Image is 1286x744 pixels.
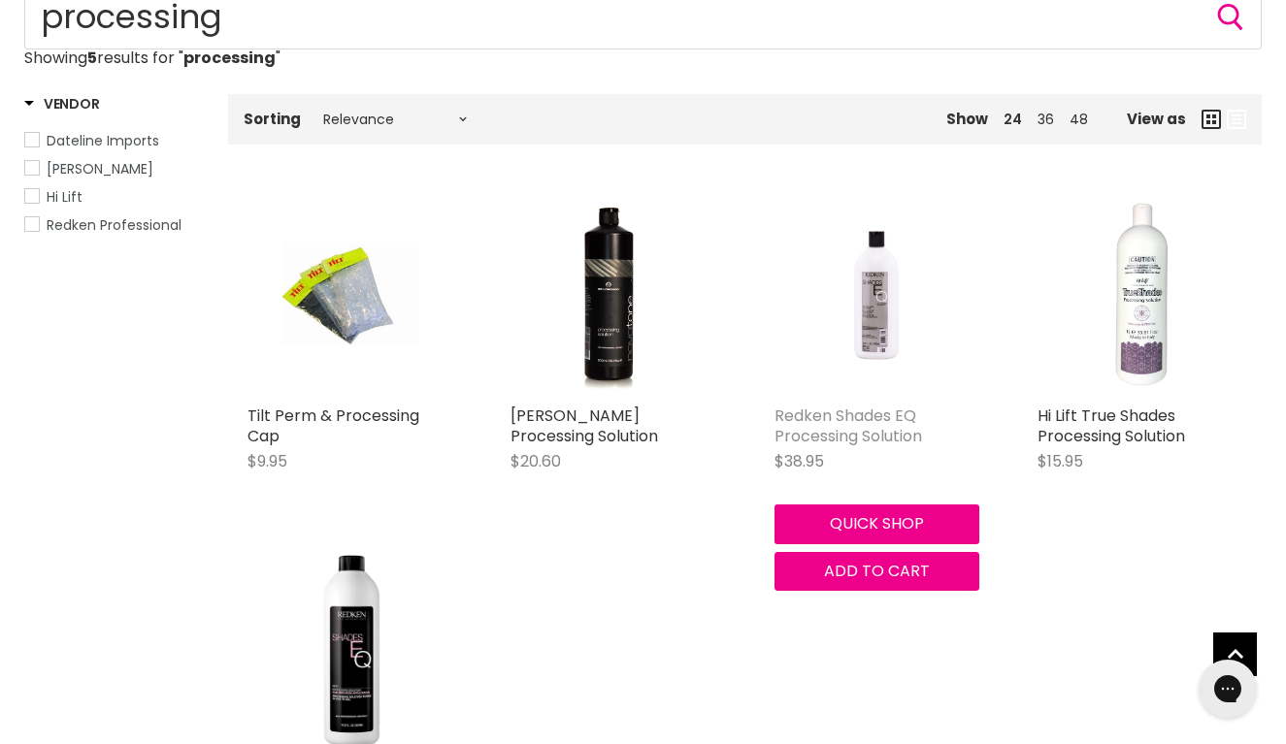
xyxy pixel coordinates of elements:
label: Sorting [244,111,301,127]
a: 24 [1004,110,1022,129]
button: Add to cart [775,552,979,591]
span: Hi Lift [47,187,82,207]
img: De Lorenzo Novatone Processing Solution [544,191,682,396]
strong: 5 [87,47,97,69]
span: Redken Professional [47,215,181,235]
a: Redken Shades EQ Processing Solution [775,191,979,396]
a: Tilt Perm & Processing Cap [247,404,419,447]
a: Hi Lift [24,186,204,208]
span: Add to cart [824,560,930,582]
a: De Lorenzo [24,158,204,179]
a: 36 [1038,110,1054,129]
button: Search [1215,2,1246,33]
span: $9.95 [247,450,287,472]
span: [PERSON_NAME] [47,159,153,178]
span: View as [1127,111,1186,127]
strong: processing [183,47,276,69]
a: Dateline Imports [24,130,204,151]
img: Tilt Perm & Processing Cap [281,191,418,396]
span: $15.95 [1038,450,1083,472]
a: Redken Shades EQ Processing Solution [775,404,922,447]
iframe: Gorgias live chat messenger [1189,653,1267,725]
span: Dateline Imports [47,131,159,150]
a: Hi Lift True Shades Processing Solution [1038,191,1242,396]
span: $38.95 [775,450,824,472]
a: Redken Professional [24,214,204,236]
span: $20.60 [511,450,561,472]
a: Tilt Perm & Processing Cap [247,191,452,396]
a: Hi Lift True Shades Processing Solution [1038,404,1185,447]
a: [PERSON_NAME] Processing Solution [511,404,658,447]
a: 48 [1070,110,1088,129]
a: De Lorenzo Novatone Processing Solution [511,191,715,396]
span: Show [946,109,988,129]
h3: Vendor [24,94,99,113]
img: Hi Lift True Shades Processing Solution [1063,191,1216,396]
p: Showing results for " " [24,49,1262,67]
button: Quick shop [775,504,979,543]
img: Redken Shades EQ Processing Solution [808,191,945,396]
